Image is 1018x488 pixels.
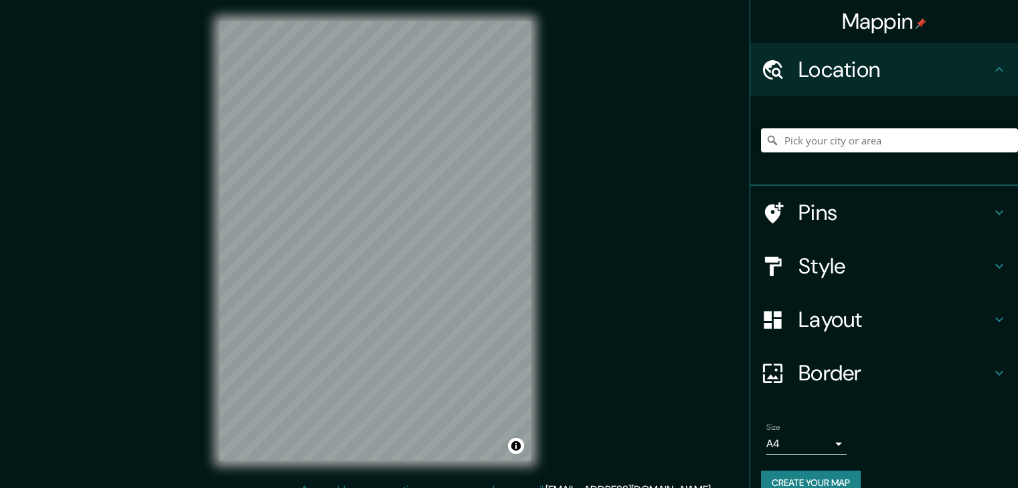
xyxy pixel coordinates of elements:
div: Pins [750,186,1018,239]
h4: Location [798,56,991,83]
h4: Style [798,253,991,279]
div: Location [750,43,1018,96]
h4: Layout [798,306,991,333]
div: A4 [766,433,847,455]
input: Pick your city or area [761,128,1018,152]
div: Layout [750,293,1018,346]
img: pin-icon.png [916,18,926,29]
label: Size [766,422,780,433]
button: Toggle attribution [508,438,524,454]
h4: Mappin [842,8,927,35]
div: Border [750,346,1018,400]
div: Style [750,239,1018,293]
h4: Border [798,360,991,386]
canvas: Map [220,21,531,461]
h4: Pins [798,199,991,226]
